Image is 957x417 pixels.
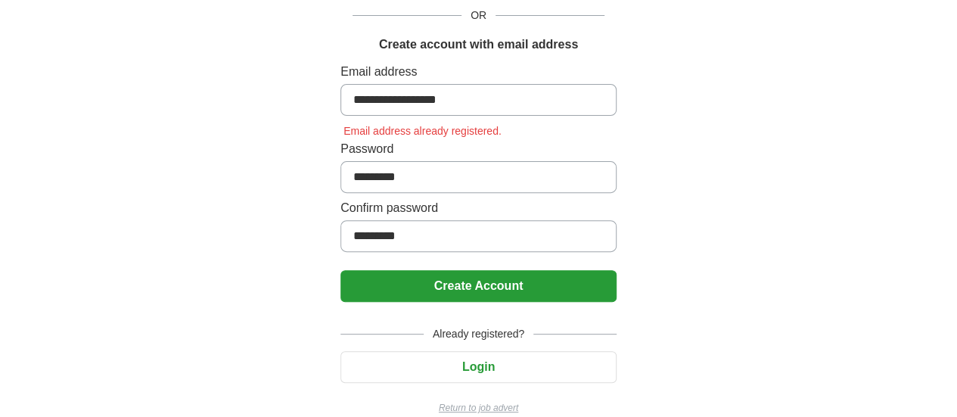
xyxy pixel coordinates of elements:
[340,199,617,217] label: Confirm password
[340,360,617,373] a: Login
[340,63,617,81] label: Email address
[340,125,505,137] span: Email address already registered.
[340,401,617,415] a: Return to job advert
[379,36,578,54] h1: Create account with email address
[424,326,533,342] span: Already registered?
[461,8,496,23] span: OR
[340,270,617,302] button: Create Account
[340,140,617,158] label: Password
[340,351,617,383] button: Login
